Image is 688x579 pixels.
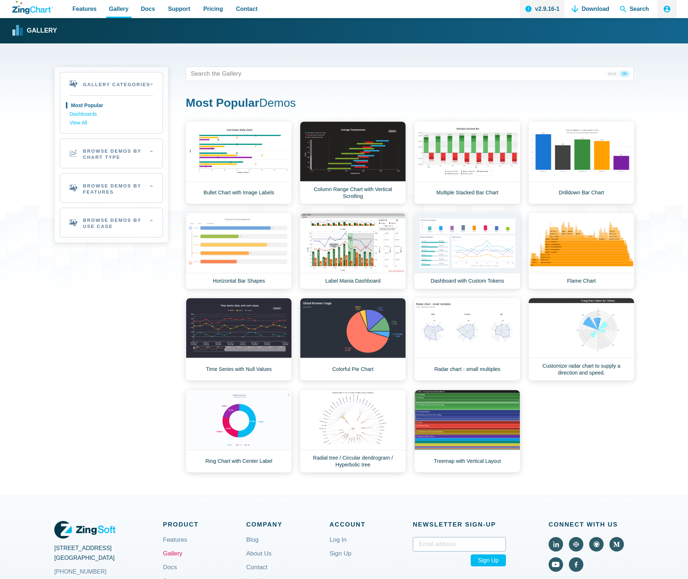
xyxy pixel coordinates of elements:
[70,110,153,119] a: Dashboards
[609,537,624,551] a: Visit ZingChart on Medium (external).
[300,390,406,473] a: Radial tree / Circular dendrogram / Hyperbolic tree
[528,121,634,204] a: Drilldown Bar Chart
[413,519,506,530] span: Newsletter Sign‑up
[300,213,406,289] a: Label Mania Dashboard
[168,4,190,14] span: Support
[414,121,520,204] a: Multiple Stacked Bar Chart
[330,551,351,568] a: Sign Up
[12,25,57,36] a: Gallery
[528,213,634,289] a: Flame Chart
[186,96,634,112] h1: Demos
[619,71,630,77] span: Or
[300,298,406,381] a: Colorful Pie Chart
[528,298,634,381] a: Customize radar chart to supply a direction and speed.
[60,208,163,237] h2: Browse Demos By Use Case
[186,298,292,381] a: Time Series with Null Values
[414,298,520,381] a: Radar chart - small multiples
[549,519,634,530] span: Connect With Us
[203,4,223,14] span: Pricing
[186,390,292,473] a: Ring Chart with Center Label
[163,551,183,568] a: Gallery
[549,557,563,572] a: Visit ZingChart on YouTube (external).
[569,537,583,551] a: Visit ZingChart on CodePen (external).
[70,101,153,110] a: Most Popular
[330,537,347,554] a: Log In
[186,213,292,289] a: Horizontal Bar Shapes
[186,121,292,204] a: Bullet Chart with Image Labels
[70,119,153,127] a: View All
[549,537,563,551] a: Visit ZingChart on LinkedIn (external).
[60,72,163,95] h2: Gallery Categories
[163,519,246,530] span: Product
[60,174,163,203] h2: Browse Demos By Features
[246,519,330,530] span: Company
[471,554,506,566] span: Sign Up
[54,519,116,540] a: ZingSoft Logo. Click to visit the ZingSoft site (external).
[141,4,155,14] span: Docs
[246,537,259,554] a: Blog
[300,121,406,204] a: Column Range Chart with Vertical Scrolling
[186,96,259,109] strong: Most Popular
[12,1,53,14] a: ZingChart Logo. Click to return to the homepage
[569,557,583,572] a: Visit ZingChart on Facebook (external).
[414,390,520,473] a: Treemap with Vertical Layout
[163,537,187,554] a: Features
[330,519,413,530] span: Account
[109,4,129,14] span: Gallery
[27,28,57,34] strong: Gallery
[246,551,272,568] a: About Us
[236,4,258,14] span: Contact
[589,537,604,551] a: Visit ZingChart on GitHub (external).
[60,139,163,168] h2: Browse Demos By Chart Type
[72,4,97,14] span: Features
[605,71,619,77] span: And
[413,537,506,551] input: Email address
[414,213,520,289] a: Dashboard with Custom Tokens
